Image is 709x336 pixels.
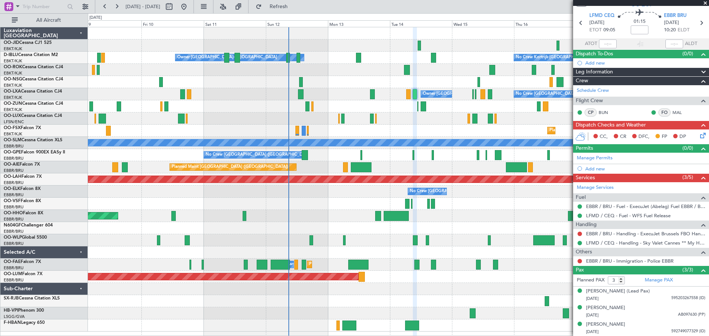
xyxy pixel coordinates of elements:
span: LFMD CEQ [589,12,614,20]
a: MAL [672,109,689,116]
a: EBBR/BRU [4,156,24,161]
div: Planned Maint Melsbroek Air Base [309,259,374,270]
input: --:-- [599,39,617,48]
a: OO-VSFFalcon 8X [4,199,41,203]
span: DP [679,133,686,141]
div: No Crew [GEOGRAPHIC_DATA] ([GEOGRAPHIC_DATA] National) [410,186,534,197]
span: (3/3) [682,266,693,274]
a: OO-FAEFalcon 7X [4,260,41,264]
span: OO-FAE [4,260,21,264]
span: (0/0) [682,50,693,58]
span: 10:20 [664,27,676,34]
span: [DATE] [586,312,599,318]
span: ELDT [678,27,689,34]
span: OO-HHO [4,211,23,215]
a: Manage PAX [645,277,673,284]
a: F-HBANLegacy 650 [4,321,45,325]
span: OO-FSX [4,126,21,130]
a: EBKT/KJK [4,131,22,137]
div: Owner [GEOGRAPHIC_DATA]-[GEOGRAPHIC_DATA] [177,52,277,63]
a: LFSN/ENC [4,119,24,125]
a: OO-ROKCessna Citation CJ4 [4,65,63,69]
a: EBBR/BRU [4,168,24,173]
span: OO-AIE [4,162,20,167]
span: Dispatch To-Dos [576,50,613,58]
div: Add new [585,166,705,172]
span: OO-LUX [4,114,21,118]
a: BUN [599,109,615,116]
span: OO-ZUN [4,101,22,106]
a: OO-HHOFalcon 8X [4,211,43,215]
span: 592749077329 (ID) [671,328,705,335]
span: OO-NSG [4,77,22,82]
div: [DATE] [89,15,102,21]
div: Planned Maint Kortrijk-[GEOGRAPHIC_DATA] [549,125,636,136]
span: EBBR BRU [664,12,686,20]
span: Pax [576,266,584,274]
div: No Crew Kortrijk-[GEOGRAPHIC_DATA] [516,52,592,63]
div: Sat 11 [204,20,266,27]
span: Permits [576,144,593,153]
span: Refresh [263,4,294,9]
span: F-HBAN [4,321,21,325]
a: EBKT/KJK [4,70,22,76]
span: Leg Information [576,68,613,76]
a: EBBR/BRU [4,143,24,149]
div: Planned Maint [GEOGRAPHIC_DATA] ([GEOGRAPHIC_DATA]) [172,162,288,173]
span: AB097630 (PP) [678,312,705,318]
div: Tue 14 [390,20,452,27]
a: EBBR / BRU - Immigration - Police EBBR [586,258,674,264]
span: Others [576,248,592,256]
span: (3/5) [682,173,693,181]
span: All Aircraft [19,18,78,23]
div: Thu 9 [79,20,141,27]
div: Fri 10 [141,20,203,27]
label: Planned PAX [577,277,604,284]
span: [DATE] [664,19,679,27]
div: Thu 16 [514,20,576,27]
span: OO-ELK [4,187,20,191]
div: Add new [585,60,705,66]
a: EBBR/BRU [4,229,24,234]
a: Schedule Crew [577,87,609,94]
div: Owner [GEOGRAPHIC_DATA]-[GEOGRAPHIC_DATA] [423,89,523,100]
span: Handling [576,221,597,229]
div: [PERSON_NAME] [586,304,625,312]
a: EBKT/KJK [4,46,22,52]
span: OO-LXA [4,89,21,94]
span: FP [662,133,667,141]
span: Crew [576,77,588,85]
a: OO-AIEFalcon 7X [4,162,40,167]
a: EBBR/BRU [4,192,24,198]
span: [DATE] [589,19,604,27]
span: CR [620,133,626,141]
div: [PERSON_NAME] (Lead Pax) [586,288,650,295]
div: Sun 12 [266,20,328,27]
span: 01:15 [634,18,645,25]
span: OO-VSF [4,199,21,203]
span: OO-LUM [4,272,22,276]
a: OO-JIDCessna CJ1 525 [4,41,52,45]
span: ETOT [589,27,602,34]
a: HB-VPIPhenom 300 [4,308,44,313]
a: EBBR/BRU [4,265,24,271]
a: SX-RJBCessna Citation XLS [4,296,60,301]
a: Manage Services [577,184,614,191]
a: EBKT/KJK [4,58,22,64]
a: LFMD / CEQ - Handling - Sky Valet Cannes ** My Handling**LFMD / CEQ [586,240,705,246]
button: All Aircraft [8,14,80,26]
span: OO-JID [4,41,19,45]
span: SX-RJB [4,296,19,301]
a: EBBR / BRU - Fuel - ExecuJet (Abelag) Fuel EBBR / BRU [586,203,705,209]
span: OO-LAH [4,174,21,179]
a: OO-LAHFalcon 7X [4,174,42,179]
div: No Crew [GEOGRAPHIC_DATA] ([GEOGRAPHIC_DATA] National) [516,89,640,100]
a: OO-LUXCessna Citation CJ4 [4,114,62,118]
a: OO-ZUNCessna Citation CJ4 [4,101,63,106]
a: OO-ELKFalcon 8X [4,187,41,191]
span: N604GF [4,223,21,228]
span: OO-WLP [4,235,22,240]
a: EBKT/KJK [4,95,22,100]
a: Manage Permits [577,155,613,162]
a: EBBR/BRU [4,241,24,246]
